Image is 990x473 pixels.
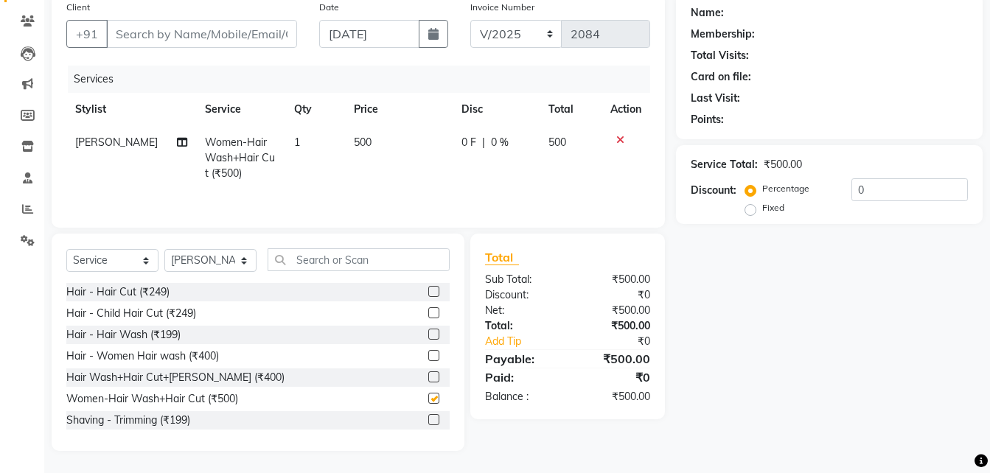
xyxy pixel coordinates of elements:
div: Women-Hair Wash+Hair Cut (₹500) [66,391,238,407]
span: Total [485,250,519,265]
div: ₹500.00 [568,303,661,318]
div: Paid: [474,368,568,386]
div: Discount: [474,287,568,303]
div: ₹0 [568,368,661,386]
span: 0 F [461,135,476,150]
div: Membership: [691,27,755,42]
div: Service Total: [691,157,758,172]
div: Sub Total: [474,272,568,287]
th: Total [540,93,602,126]
label: Fixed [762,201,784,214]
div: Name: [691,5,724,21]
div: ₹500.00 [568,389,661,404]
div: Hair - Women Hair wash (₹400) [66,348,219,364]
th: Service [196,93,285,126]
label: Client [66,1,90,14]
th: Action [602,93,650,126]
div: ₹500.00 [568,272,661,287]
a: Add Tip [474,334,583,349]
div: ₹500.00 [568,318,661,334]
th: Price [345,93,453,126]
div: Hair - Hair Wash (₹199) [66,327,181,343]
input: Search or Scan [268,248,450,271]
th: Disc [453,93,540,126]
div: ₹500.00 [568,350,661,368]
span: [PERSON_NAME] [75,136,158,149]
span: Women-Hair Wash+Hair Cut (₹500) [205,136,275,180]
div: ₹0 [568,287,661,303]
label: Date [319,1,339,14]
input: Search by Name/Mobile/Email/Code [106,20,297,48]
th: Qty [285,93,345,126]
div: Payable: [474,350,568,368]
div: Hair - Hair Cut (₹249) [66,284,170,300]
span: 500 [548,136,566,149]
div: Shaving - Trimming (₹199) [66,413,190,428]
label: Percentage [762,182,809,195]
span: 1 [294,136,300,149]
span: | [482,135,485,150]
div: Services [68,66,661,93]
button: +91 [66,20,108,48]
div: ₹0 [583,334,661,349]
div: Points: [691,112,724,127]
div: Last Visit: [691,91,740,106]
div: Total: [474,318,568,334]
div: Balance : [474,389,568,404]
label: Invoice Number [470,1,534,14]
div: Card on file: [691,69,751,85]
div: Hair Wash+Hair Cut+[PERSON_NAME] (₹400) [66,370,285,385]
th: Stylist [66,93,196,126]
div: ₹500.00 [764,157,802,172]
div: Discount: [691,183,736,198]
div: Hair - Child Hair Cut (₹249) [66,306,196,321]
div: Total Visits: [691,48,749,63]
div: Net: [474,303,568,318]
span: 0 % [491,135,509,150]
span: 500 [354,136,372,149]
